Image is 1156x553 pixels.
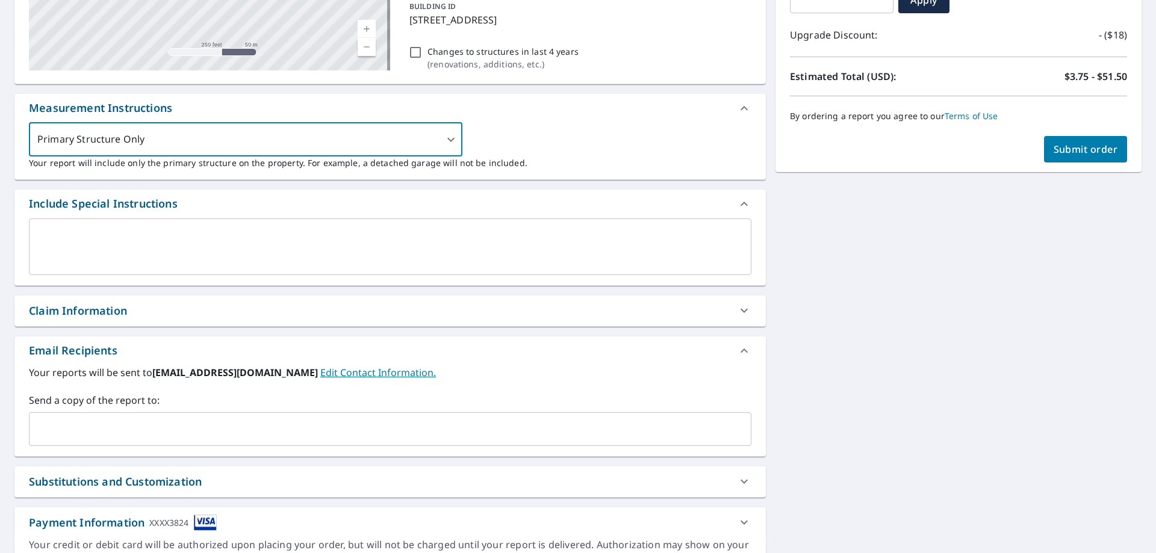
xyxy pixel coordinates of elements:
a: Current Level 17, Zoom Out [358,38,376,56]
div: Include Special Instructions [29,196,178,212]
div: Claim Information [14,295,766,326]
div: Email Recipients [29,342,117,359]
div: Measurement Instructions [14,94,766,123]
label: Send a copy of the report to: [29,393,751,407]
div: Claim Information [29,303,127,319]
div: Payment Information [29,514,217,531]
label: Your reports will be sent to [29,365,751,380]
p: Your report will include only the primary structure on the property. For example, a detached gara... [29,156,751,169]
p: Upgrade Discount: [790,28,959,42]
div: Include Special Instructions [14,190,766,218]
div: Payment InformationXXXX3824cardImage [14,507,766,538]
p: Changes to structures in last 4 years [427,45,579,58]
a: EditContactInfo [320,366,436,379]
div: Primary Structure Only [29,123,462,156]
div: Substitutions and Customization [14,466,766,497]
div: XXXX3824 [149,514,188,531]
p: Estimated Total (USD): [790,69,959,84]
p: - ($18) [1099,28,1127,42]
div: Email Recipients [14,336,766,365]
p: By ordering a report you agree to our [790,111,1127,122]
p: $3.75 - $51.50 [1064,69,1127,84]
img: cardImage [194,514,217,531]
a: Current Level 17, Zoom In [358,20,376,38]
b: [EMAIL_ADDRESS][DOMAIN_NAME] [152,366,320,379]
button: Submit order [1044,136,1128,162]
div: Substitutions and Customization [29,474,202,490]
p: BUILDING ID [409,1,456,11]
p: [STREET_ADDRESS] [409,13,747,27]
a: Terms of Use [945,110,998,122]
span: Submit order [1054,143,1118,156]
div: Measurement Instructions [29,100,172,116]
p: ( renovations, additions, etc. ) [427,58,579,70]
